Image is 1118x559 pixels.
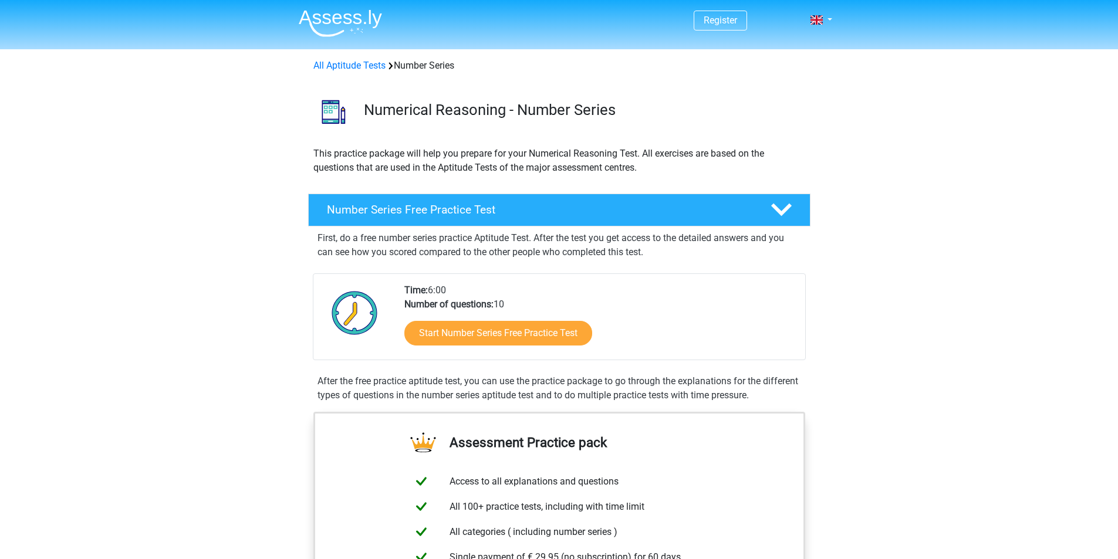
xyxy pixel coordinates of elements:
a: Start Number Series Free Practice Test [404,321,592,345]
b: Number of questions: [404,299,494,310]
p: This practice package will help you prepare for your Numerical Reasoning Test. All exercises are ... [313,147,805,175]
h4: Number Series Free Practice Test [327,203,752,216]
p: First, do a free number series practice Aptitude Test. After the test you get access to the detai... [318,231,801,259]
div: 6:00 10 [396,283,805,360]
a: Register [704,15,737,26]
a: Number Series Free Practice Test [303,194,815,226]
div: Number Series [309,59,810,73]
img: Clock [325,283,384,342]
b: Time: [404,284,428,296]
div: After the free practice aptitude test, you can use the practice package to go through the explana... [313,374,806,402]
img: Assessly [299,9,382,37]
img: number series [309,87,359,137]
a: All Aptitude Tests [313,60,386,71]
h3: Numerical Reasoning - Number Series [364,101,801,119]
